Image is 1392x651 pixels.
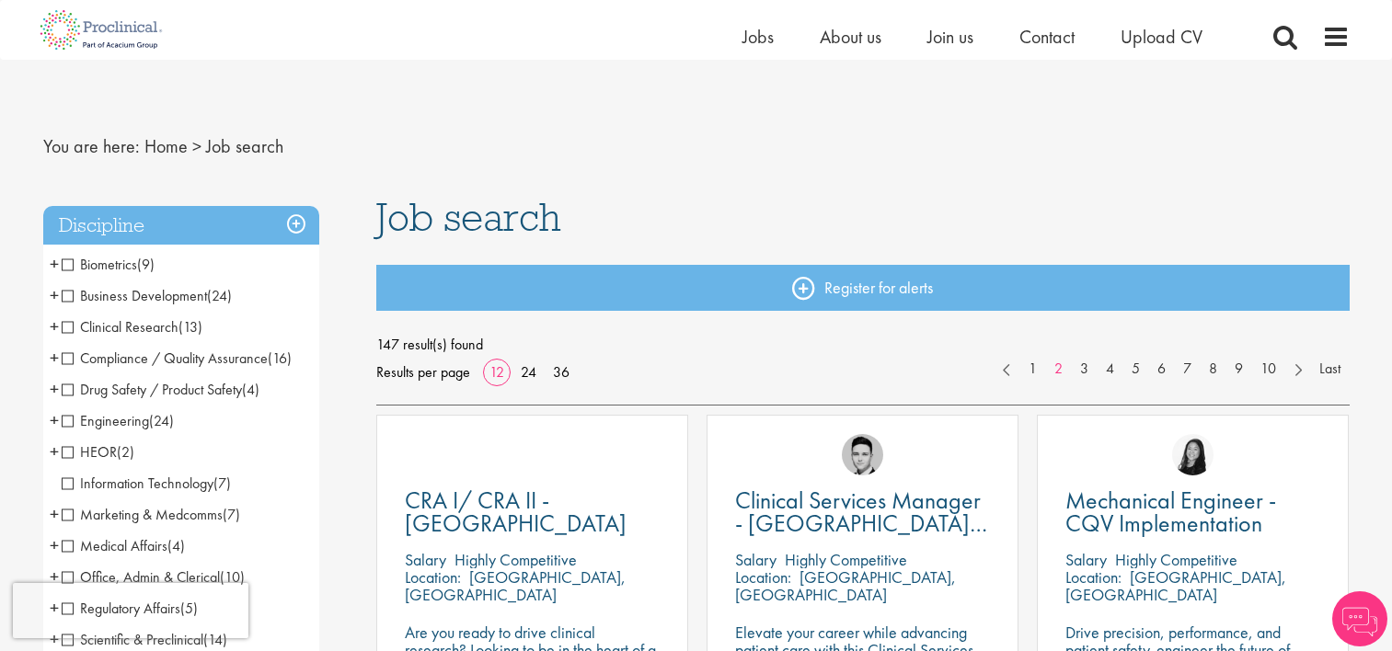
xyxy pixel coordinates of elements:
span: + [50,375,59,403]
p: Highly Competitive [785,549,907,570]
span: Job search [376,192,561,242]
span: (24) [149,411,174,430]
span: (2) [117,442,134,462]
span: HEOR [62,442,134,462]
span: + [50,406,59,434]
span: + [50,438,59,465]
span: (14) [203,630,227,649]
a: Last [1310,359,1350,380]
span: HEOR [62,442,117,462]
span: Medical Affairs [62,536,167,555]
span: 147 result(s) found [376,331,1350,359]
span: + [50,531,59,559]
span: Biometrics [62,255,137,274]
a: 36 [546,362,576,382]
span: Office, Admin & Clerical [62,567,245,587]
img: Numhom Sudsok [1172,434,1214,475]
span: (7) [213,474,231,493]
span: + [50,344,59,371]
a: 3 [1071,359,1098,380]
span: + [50,250,59,278]
span: Engineering [62,411,149,430]
span: Marketing & Medcomms [62,505,240,524]
span: Information Technology [62,474,231,493]
span: Information Technology [62,474,213,493]
a: Jobs [742,25,774,49]
span: Location: [405,566,461,588]
iframe: reCAPTCHA [13,583,248,638]
p: [GEOGRAPHIC_DATA], [GEOGRAPHIC_DATA] [1065,566,1286,605]
img: Connor Lynes [842,434,883,475]
a: CRA I/ CRA II - [GEOGRAPHIC_DATA] [405,489,660,535]
a: 24 [514,362,543,382]
a: 9 [1225,359,1252,380]
a: Contact [1019,25,1075,49]
span: + [50,563,59,590]
span: + [50,281,59,309]
p: [GEOGRAPHIC_DATA], [GEOGRAPHIC_DATA] [405,566,626,605]
span: (9) [137,255,155,274]
span: (16) [268,348,292,368]
a: 12 [483,362,511,382]
span: Compliance / Quality Assurance [62,348,292,368]
span: (13) [178,317,202,337]
span: Marketing & Medcomms [62,505,223,524]
a: Clinical Services Manager - [GEOGRAPHIC_DATA], [GEOGRAPHIC_DATA] [735,489,990,535]
span: Office, Admin & Clerical [62,567,220,587]
a: Join us [927,25,973,49]
span: Medical Affairs [62,536,185,555]
span: Location: [1065,566,1122,588]
p: [GEOGRAPHIC_DATA], [GEOGRAPHIC_DATA] [735,566,956,605]
span: Scientific & Preclinical [62,630,227,649]
span: Scientific & Preclinical [62,630,203,649]
span: (7) [223,505,240,524]
h3: Discipline [43,206,319,246]
span: + [50,313,59,340]
span: Clinical Services Manager - [GEOGRAPHIC_DATA], [GEOGRAPHIC_DATA] [735,485,987,562]
span: Mechanical Engineer - CQV Implementation [1065,485,1276,539]
span: Clinical Research [62,317,178,337]
span: (10) [220,567,245,587]
a: Upload CV [1121,25,1202,49]
a: 5 [1122,359,1149,380]
a: Mechanical Engineer - CQV Implementation [1065,489,1320,535]
a: 6 [1148,359,1175,380]
span: CRA I/ CRA II - [GEOGRAPHIC_DATA] [405,485,627,539]
a: 2 [1045,359,1072,380]
span: Results per page [376,359,470,386]
span: You are here: [43,134,140,158]
span: (4) [167,536,185,555]
a: 8 [1200,359,1226,380]
a: 7 [1174,359,1201,380]
a: 1 [1019,359,1046,380]
a: 10 [1251,359,1285,380]
span: Clinical Research [62,317,202,337]
a: 4 [1097,359,1123,380]
span: Business Development [62,286,232,305]
span: Business Development [62,286,207,305]
span: Location: [735,566,791,588]
span: Salary [405,549,446,570]
span: Biometrics [62,255,155,274]
a: Register for alerts [376,265,1350,311]
img: Chatbot [1332,591,1387,646]
p: Highly Competitive [1115,549,1237,570]
span: (24) [207,286,232,305]
span: Salary [1065,549,1107,570]
span: > [192,134,201,158]
span: Salary [735,549,777,570]
span: Job search [206,134,283,158]
p: Highly Competitive [454,549,577,570]
a: About us [820,25,881,49]
span: + [50,500,59,528]
span: (4) [242,380,259,399]
span: Engineering [62,411,174,430]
